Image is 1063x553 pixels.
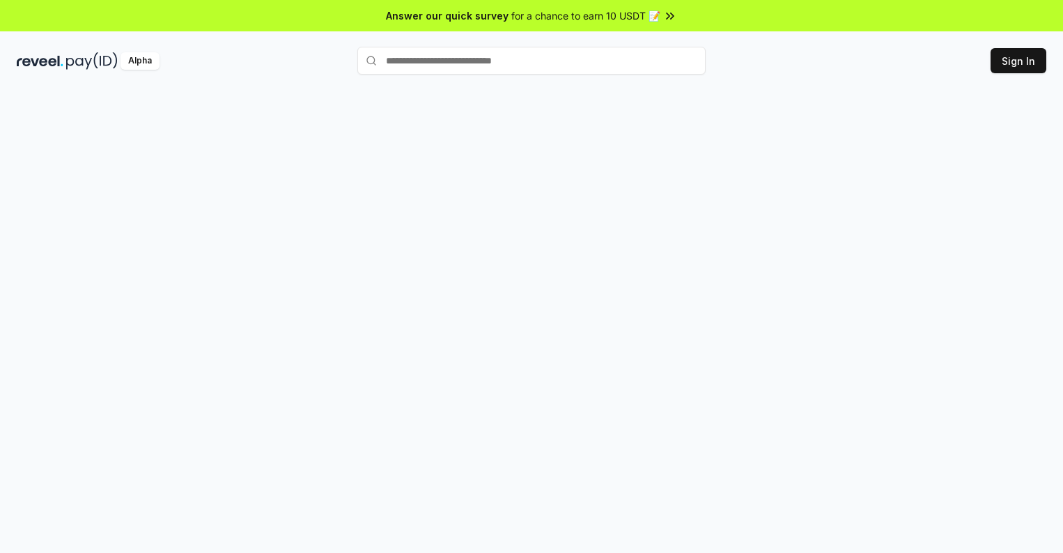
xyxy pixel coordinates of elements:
[121,52,160,70] div: Alpha
[386,8,509,23] span: Answer our quick survey
[511,8,660,23] span: for a chance to earn 10 USDT 📝
[991,48,1046,73] button: Sign In
[17,52,63,70] img: reveel_dark
[66,52,118,70] img: pay_id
